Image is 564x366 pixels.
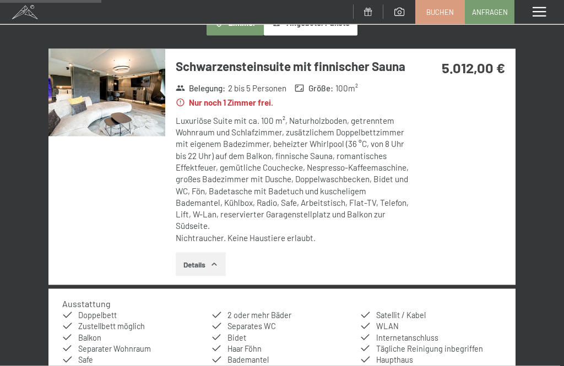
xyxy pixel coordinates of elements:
span: Separates WC [227,321,276,331]
strong: Größe : [295,83,333,94]
span: Haar Föhn [227,344,262,353]
span: 2 oder mehr Bäder [227,310,291,320]
strong: Nur noch 1 Zimmer frei. [176,97,274,108]
span: Internetanschluss [376,333,438,342]
span: Balkon [78,333,101,342]
img: mss_renderimg.php [48,49,165,136]
h4: Ausstattung [62,298,111,309]
span: Anfragen [472,7,508,17]
div: Luxuriöse Suite mit ca. 100 m², Naturholzboden, getrenntem Wohnraum und Schlafzimmer, zusätzliche... [176,115,410,244]
a: Anfragen [465,1,514,24]
a: Buchen [416,1,464,24]
span: Doppelbett [78,310,117,320]
span: 100 m² [335,83,358,94]
span: Haupthaus [376,355,413,364]
span: Bademantel [227,355,269,364]
span: 2 bis 5 Personen [228,83,286,94]
span: Separater Wohnraum [78,344,151,353]
span: Satellit / Kabel [376,310,426,320]
strong: 5.012,00 € [442,59,505,76]
span: Safe [78,355,93,364]
strong: Belegung : [176,83,226,94]
span: Zustellbett möglich [78,321,145,331]
span: Bidet [227,333,246,342]
span: Buchen [426,7,454,17]
h3: Schwarzensteinsuite mit finnischer Sauna [176,58,410,75]
span: WLAN [376,321,399,331]
button: Details [176,253,226,277]
span: Tägliche Reinigung inbegriffen [376,344,483,353]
